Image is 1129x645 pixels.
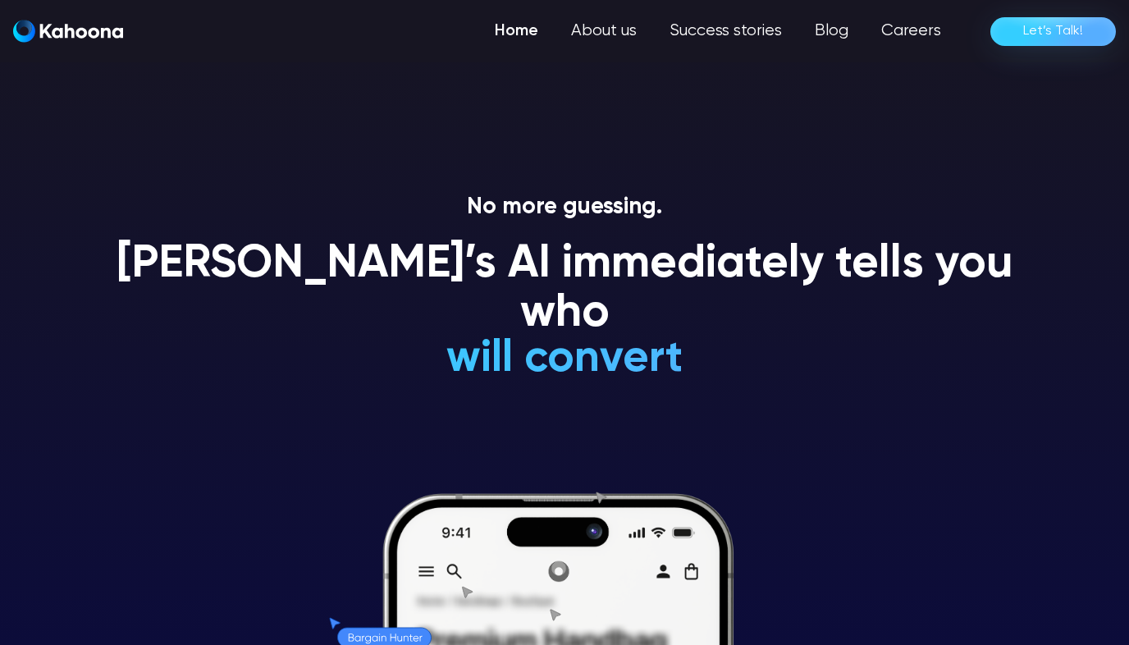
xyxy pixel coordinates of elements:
a: Careers [865,15,958,48]
img: Kahoona logo white [13,20,123,43]
a: Home [478,15,555,48]
a: Let’s Talk! [990,17,1116,46]
a: Success stories [653,15,798,48]
a: About us [555,15,653,48]
h1: [PERSON_NAME]’s AI immediately tells you who [97,240,1032,338]
div: Let’s Talk! [1023,18,1083,44]
h1: will convert [323,335,807,383]
a: Blog [798,15,865,48]
p: No more guessing. [97,194,1032,222]
a: home [13,20,123,43]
